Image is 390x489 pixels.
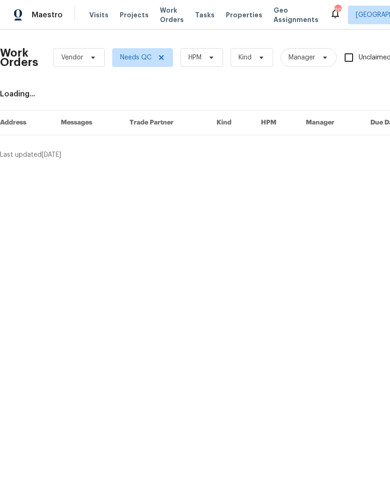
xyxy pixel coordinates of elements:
span: Needs QC [120,53,152,62]
span: HPM [188,53,202,62]
span: Tasks [195,12,215,18]
span: Kind [238,53,252,62]
span: Vendor [61,53,83,62]
th: Kind [209,110,253,135]
span: Work Orders [160,6,184,24]
div: 20 [334,6,341,15]
span: [DATE] [42,152,61,158]
th: HPM [253,110,298,135]
span: Properties [226,10,262,20]
th: Messages [53,110,122,135]
span: Maestro [32,10,63,20]
span: Visits [89,10,108,20]
th: Manager [298,110,363,135]
span: Projects [120,10,149,20]
span: Geo Assignments [274,6,318,24]
span: Manager [289,53,315,62]
th: Trade Partner [122,110,209,135]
